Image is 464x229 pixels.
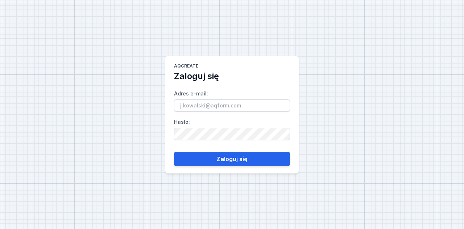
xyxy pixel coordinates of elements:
[174,99,290,112] input: Adres e-mail:
[174,152,290,166] button: Zaloguj się
[174,63,198,70] h1: AQcreate
[174,70,219,82] h2: Zaloguj się
[174,116,290,140] label: Hasło :
[174,88,290,112] label: Adres e-mail :
[174,128,290,140] input: Hasło:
